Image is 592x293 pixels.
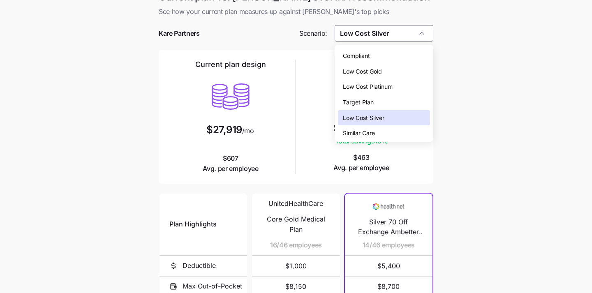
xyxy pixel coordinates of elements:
[203,153,259,174] span: $607
[270,240,322,250] span: 16/46 employees
[268,198,323,209] span: UnitedHealthCare
[343,51,370,60] span: Compliant
[206,125,242,135] span: $27,919
[343,129,375,138] span: Similar Care
[372,198,405,214] img: Carrier
[333,136,390,146] span: Total savings 15 %
[343,82,393,91] span: Low Cost Platinum
[355,217,423,238] span: Silver 70 Off Exchange Ambetter HMO
[262,256,330,276] span: $1,000
[333,152,389,173] span: $463
[203,164,259,174] span: Avg. per employee
[183,261,216,271] span: Deductible
[159,28,200,39] span: Kare Partners
[333,123,370,133] span: $23,718
[183,281,242,291] span: Max Out-of-Pocket
[343,67,382,76] span: Low Cost Gold
[355,256,423,276] span: $5,400
[159,7,433,17] span: See how your current plan measures up against [PERSON_NAME]'s top picks
[169,219,217,229] span: Plan Highlights
[333,163,389,173] span: Avg. per employee
[242,127,254,134] span: /mo
[195,60,266,69] h2: Current plan design
[262,214,330,235] span: Core Gold Medical Plan
[363,240,415,250] span: 14/46 employees
[299,28,327,39] span: Scenario:
[343,98,374,107] span: Target Plan
[343,113,384,122] span: Low Cost Silver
